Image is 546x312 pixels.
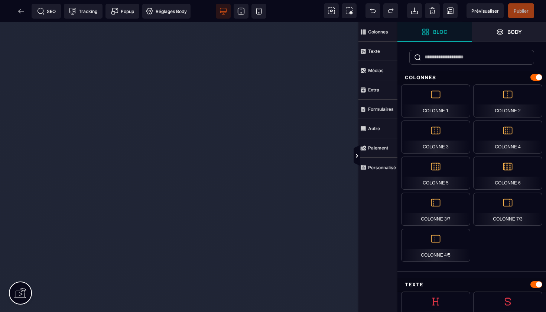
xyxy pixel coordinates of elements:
[251,4,266,19] span: Voir mobile
[473,193,542,226] div: Colonne 7/3
[401,84,470,118] div: Colonne 1
[358,100,397,119] span: Formulaires
[397,278,546,292] div: Texte
[368,68,384,73] strong: Médias
[368,165,396,170] strong: Personnalisé
[401,120,470,154] div: Colonne 3
[37,7,56,15] span: SEO
[507,29,522,35] strong: Body
[368,87,379,93] strong: Extra
[324,3,339,18] span: Voir les composants
[368,106,394,112] strong: Formulaires
[397,71,546,84] div: Colonnes
[473,157,542,190] div: Colonne 6
[111,7,134,15] span: Popup
[358,61,397,80] span: Médias
[358,80,397,100] span: Extra
[425,3,440,18] span: Nettoyage
[473,120,542,154] div: Colonne 4
[358,22,397,42] span: Colonnes
[433,29,447,35] strong: Bloc
[358,42,397,61] span: Texte
[64,4,103,19] span: Code de suivi
[401,229,470,262] div: Colonne 4/5
[471,8,499,14] span: Prévisualiser
[146,7,187,15] span: Réglages Body
[401,193,470,226] div: Colonne 3/7
[514,8,529,14] span: Publier
[365,3,380,18] span: Défaire
[443,3,458,18] span: Enregistrer
[69,7,97,15] span: Tracking
[216,4,231,19] span: Voir bureau
[397,22,472,42] span: Ouvrir les blocs
[358,119,397,138] span: Autre
[14,4,29,19] span: Retour
[473,84,542,118] div: Colonne 2
[467,3,504,18] span: Aperçu
[407,3,422,18] span: Importer
[358,158,397,177] span: Personnalisé
[383,3,398,18] span: Rétablir
[32,4,61,19] span: Métadata SEO
[401,157,470,190] div: Colonne 5
[234,4,248,19] span: Voir tablette
[105,4,139,19] span: Créer une alerte modale
[368,29,388,35] strong: Colonnes
[472,22,546,42] span: Ouvrir les calques
[368,48,380,54] strong: Texte
[342,3,357,18] span: Capture d'écran
[142,4,191,19] span: Favicon
[358,138,397,158] span: Paiement
[368,126,380,131] strong: Autre
[508,3,534,18] span: Enregistrer le contenu
[397,145,405,167] span: Afficher les vues
[368,145,388,151] strong: Paiement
